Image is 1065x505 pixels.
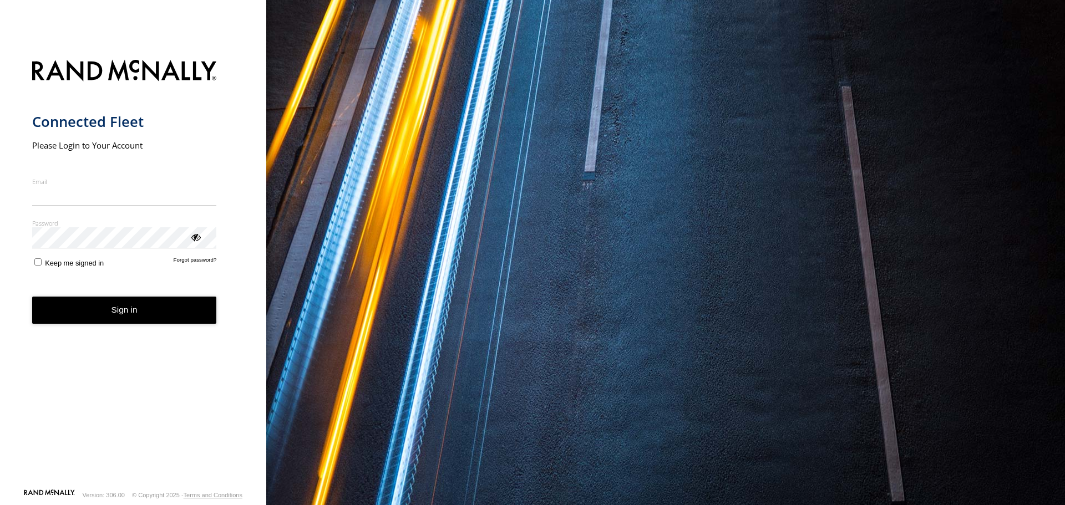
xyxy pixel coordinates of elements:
label: Email [32,177,217,186]
button: Sign in [32,297,217,324]
input: Keep me signed in [34,258,42,266]
form: main [32,53,235,488]
div: ViewPassword [190,231,201,242]
h1: Connected Fleet [32,113,217,131]
img: Rand McNally [32,58,217,86]
label: Password [32,219,217,227]
h2: Please Login to Your Account [32,140,217,151]
a: Visit our Website [24,489,75,501]
span: Keep me signed in [45,259,104,267]
a: Terms and Conditions [184,492,242,498]
div: Version: 306.00 [83,492,125,498]
a: Forgot password? [174,257,217,267]
div: © Copyright 2025 - [132,492,242,498]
